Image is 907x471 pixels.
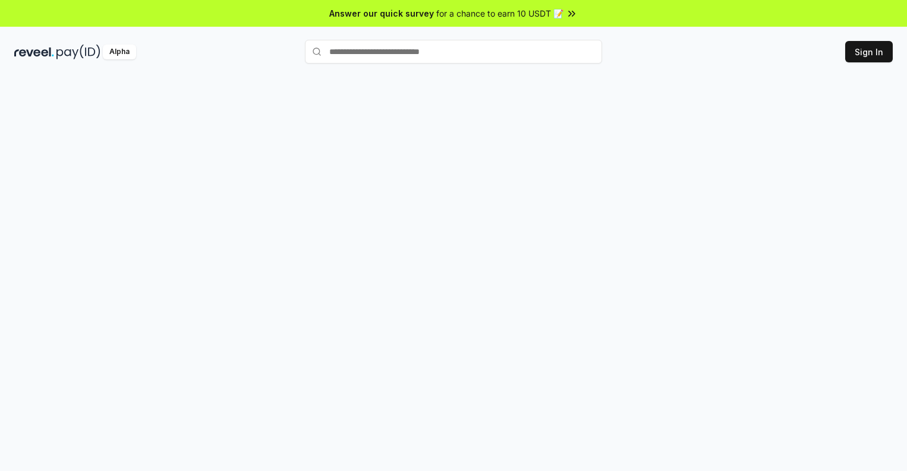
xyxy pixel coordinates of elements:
[56,45,100,59] img: pay_id
[436,7,563,20] span: for a chance to earn 10 USDT 📝
[845,41,893,62] button: Sign In
[14,45,54,59] img: reveel_dark
[329,7,434,20] span: Answer our quick survey
[103,45,136,59] div: Alpha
